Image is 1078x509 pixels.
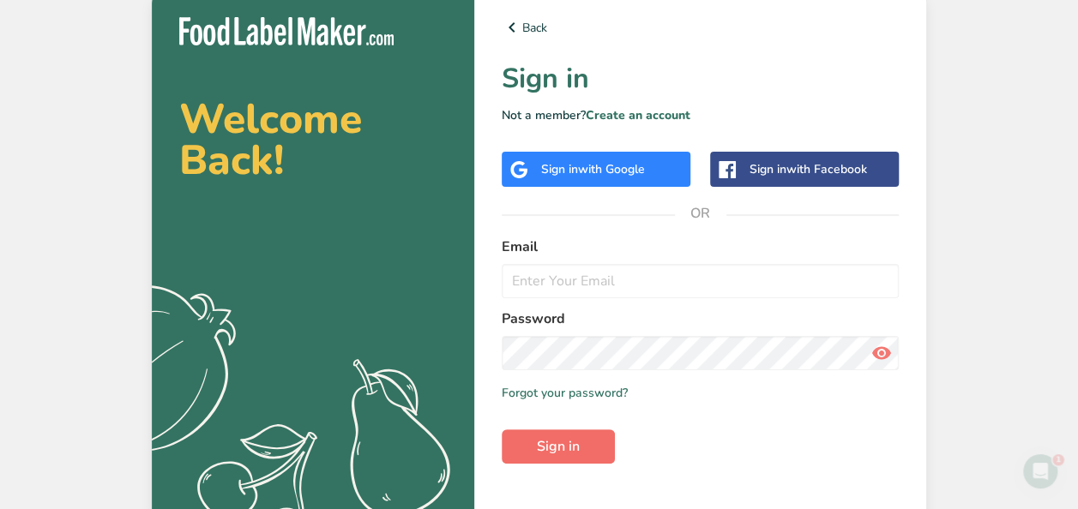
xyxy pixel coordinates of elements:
span: with Facebook [786,161,867,177]
img: Food Label Maker [179,17,394,45]
p: Not a member? [502,106,899,124]
span: OR [675,188,726,239]
h2: Welcome Back! [179,99,447,181]
span: with Google [578,161,645,177]
a: Back [502,17,899,38]
h1: Sign in [502,58,899,99]
span: 1 [1055,451,1069,464]
span: Sign in [537,436,580,457]
label: Password [502,308,899,329]
div: Sign in [750,160,867,178]
label: Email [502,237,899,257]
a: Forgot your password? [502,384,628,402]
a: Create an account [586,107,690,123]
button: Sign in [502,429,615,464]
iframe: Intercom live chat [1020,451,1061,492]
div: Sign in [541,160,645,178]
input: Enter Your Email [502,264,899,298]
